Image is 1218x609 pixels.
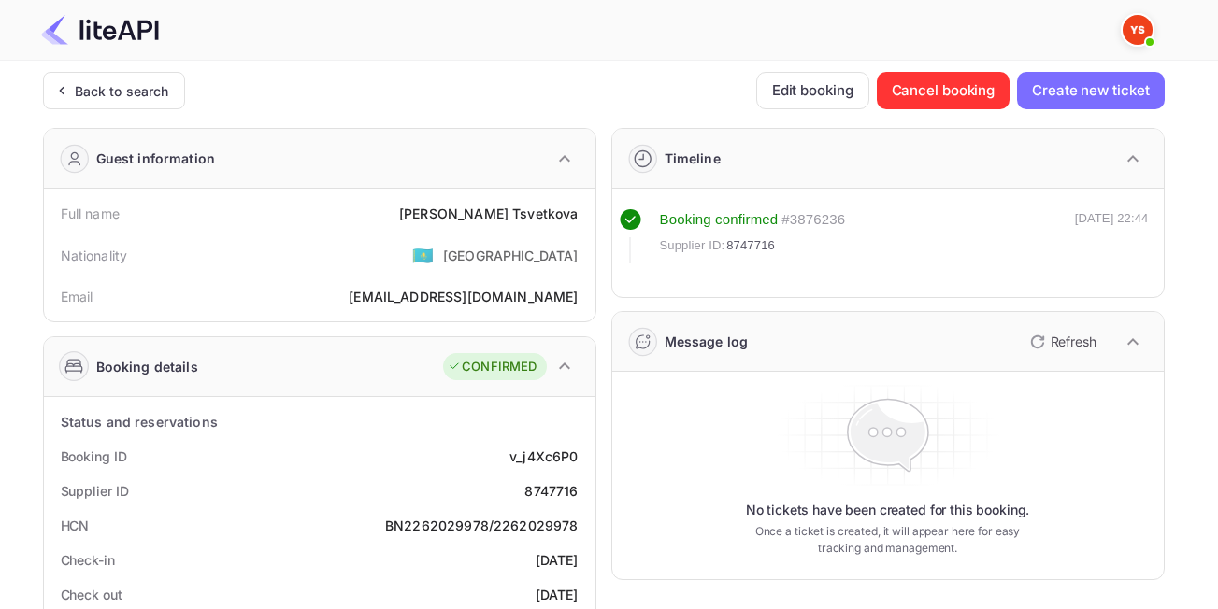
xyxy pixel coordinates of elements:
[61,585,122,604] div: Check out
[781,209,845,231] div: # 3876236
[96,149,216,168] div: Guest information
[536,585,579,604] div: [DATE]
[665,149,721,168] div: Timeline
[665,332,749,351] div: Message log
[61,516,90,535] div: HCN
[61,246,128,265] div: Nationality
[61,446,127,466] div: Booking ID
[61,287,93,306] div: Email
[41,15,159,45] img: LiteAPI Logo
[1051,332,1096,351] p: Refresh
[443,246,579,265] div: [GEOGRAPHIC_DATA]
[660,209,779,231] div: Booking confirmed
[96,357,198,376] div: Booking details
[61,550,115,570] div: Check-in
[877,72,1010,109] button: Cancel booking
[61,204,120,223] div: Full name
[726,236,775,255] span: 8747716
[61,412,218,432] div: Status and reservations
[412,238,434,272] span: United States
[536,550,579,570] div: [DATE]
[1075,209,1149,263] div: [DATE] 22:44
[448,358,537,376] div: CONFIRMED
[740,523,1036,557] p: Once a ticket is created, it will appear here for easy tracking and management.
[61,481,129,501] div: Supplier ID
[1019,327,1104,357] button: Refresh
[660,236,725,255] span: Supplier ID:
[75,81,169,101] div: Back to search
[746,501,1030,519] p: No tickets have been created for this booking.
[1017,72,1164,109] button: Create new ticket
[524,481,578,501] div: 8747716
[385,516,578,535] div: BN2262029978/2262029978
[509,446,578,466] div: v_j4Xc6P0
[349,287,578,306] div: [EMAIL_ADDRESS][DOMAIN_NAME]
[756,72,869,109] button: Edit booking
[399,204,578,223] div: [PERSON_NAME] Tsvetkova
[1123,15,1153,45] img: Yandex Support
